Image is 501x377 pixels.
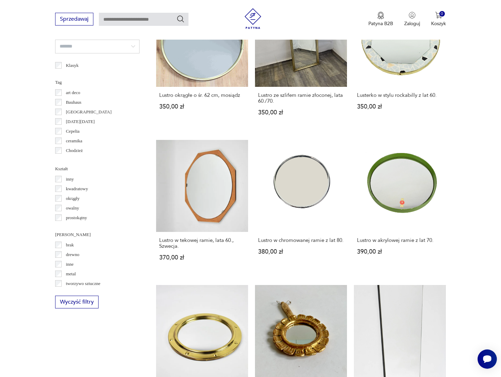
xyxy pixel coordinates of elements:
[66,241,74,249] p: brak
[354,140,446,274] a: Lustro w akrylowej ramie z lat 70.Lustro w akrylowej ramie z lat 70.390,00 zł
[258,110,344,115] p: 350,00 zł
[357,104,443,110] p: 350,00 zł
[55,17,93,22] a: Sprzedawaj
[156,140,248,274] a: Lustro w tekowej ramie, lata 60., Szwecja.Lustro w tekowej ramie, lata 60., Szwecja.370,00 zł
[243,8,263,29] img: Patyna - sklep z meblami i dekoracjami vintage
[55,79,140,86] p: Tag
[66,261,73,268] p: inne
[368,20,393,27] p: Patyna B2B
[404,20,420,27] p: Zaloguj
[66,214,87,222] p: prostokątny
[55,296,99,308] button: Wyczyść filtry
[66,62,79,69] p: Klasyk
[66,280,100,287] p: tworzywo sztuczne
[176,15,185,23] button: Szukaj
[55,165,140,173] p: Kształt
[159,237,245,249] h3: Lustro w tekowej ramie, lata 60., Szwecja.
[478,349,497,369] iframe: Smartsupp widget button
[409,12,416,19] img: Ikonka użytkownika
[55,13,93,26] button: Sprzedawaj
[159,92,245,98] h3: Lustro okrągłe o śr. 62 cm, mosiądz
[435,12,442,19] img: Ikona koszyka
[66,137,82,145] p: ceramika
[66,204,79,212] p: owalny
[404,12,420,27] button: Zaloguj
[159,104,245,110] p: 350,00 zł
[66,99,81,106] p: Bauhaus
[258,92,344,104] h3: Lustro ze szlifem ramie złoconej, lata 60./70.
[66,147,83,154] p: Chodzież
[258,237,344,243] h3: Lustro w chromowanej ramie z lat 80.
[66,175,74,183] p: inny
[431,20,446,27] p: Koszyk
[66,270,76,278] p: metal
[55,231,140,238] p: [PERSON_NAME]
[66,128,80,135] p: Cepelia
[439,11,445,17] div: 0
[368,12,393,27] a: Ikona medaluPatyna B2B
[258,249,344,255] p: 380,00 zł
[431,12,446,27] button: 0Koszyk
[368,12,393,27] button: Patyna B2B
[377,12,384,19] img: Ikona medalu
[66,195,80,202] p: okrągły
[66,108,112,116] p: [GEOGRAPHIC_DATA]
[66,156,82,164] p: Ćmielów
[357,92,443,98] h3: Lusterko w stylu rockabilly z lat 60.
[66,185,88,193] p: kwadratowy
[66,251,79,258] p: drewno
[255,140,347,274] a: Lustro w chromowanej ramie z lat 80.Lustro w chromowanej ramie z lat 80.380,00 zł
[357,237,443,243] h3: Lustro w akrylowej ramie z lat 70.
[357,249,443,255] p: 390,00 zł
[159,255,245,261] p: 370,00 zł
[66,118,95,125] p: [DATE][DATE]
[66,89,80,96] p: art deco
